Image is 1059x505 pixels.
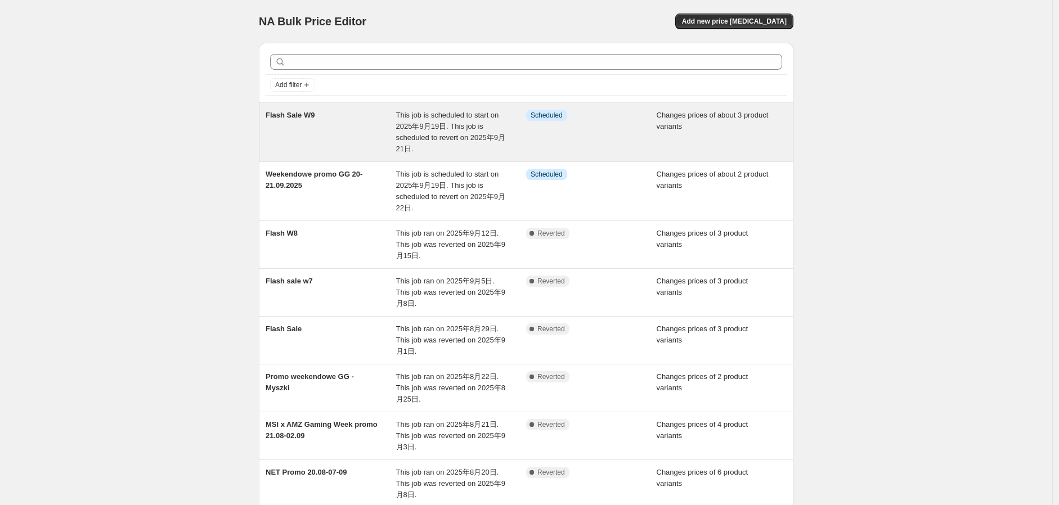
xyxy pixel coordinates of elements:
[657,372,748,392] span: Changes prices of 2 product variants
[657,170,769,190] span: Changes prices of about 2 product variants
[531,170,563,179] span: Scheduled
[266,468,347,476] span: NET Promo 20.08-07-09
[531,111,563,120] span: Scheduled
[266,229,298,237] span: Flash W8
[275,80,302,89] span: Add filter
[657,229,748,249] span: Changes prices of 3 product variants
[657,111,769,130] span: Changes prices of about 3 product variants
[537,324,565,333] span: Reverted
[537,468,565,477] span: Reverted
[396,420,505,451] span: This job ran on 2025年8月21日. This job was reverted on 2025年9月3日.
[537,372,565,381] span: Reverted
[396,111,505,153] span: This job is scheduled to start on 2025年9月19日. This job is scheduled to revert on 2025年9月21日.
[537,229,565,238] span: Reverted
[657,277,748,296] span: Changes prices of 3 product variants
[396,372,505,403] span: This job ran on 2025年8月22日. This job was reverted on 2025年8月25日.
[266,324,302,333] span: Flash Sale
[537,420,565,429] span: Reverted
[675,13,793,29] button: Add new price [MEDICAL_DATA]
[657,324,748,344] span: Changes prices of 3 product variants
[259,15,366,28] span: NA Bulk Price Editor
[396,277,505,308] span: This job ran on 2025年9月5日. This job was reverted on 2025年9月8日.
[657,420,748,440] span: Changes prices of 4 product variants
[270,78,315,92] button: Add filter
[396,468,505,499] span: This job ran on 2025年8月20日. This job was reverted on 2025年9月8日.
[266,170,362,190] span: Weekendowe promo GG 20-21.09.2025
[266,420,378,440] span: MSI x AMZ Gaming Week promo 21.08-02.09
[682,17,787,26] span: Add new price [MEDICAL_DATA]
[396,170,505,212] span: This job is scheduled to start on 2025年9月19日. This job is scheduled to revert on 2025年9月22日.
[266,111,315,119] span: Flash Sale W9
[657,468,748,488] span: Changes prices of 6 product variants
[396,229,505,260] span: This job ran on 2025年9月12日. This job was reverted on 2025年9月15日.
[266,372,354,392] span: Promo weekendowe GG - Myszki
[396,324,505,355] span: This job ran on 2025年8月29日. This job was reverted on 2025年9月1日.
[266,277,313,285] span: Flash sale w7
[537,277,565,286] span: Reverted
